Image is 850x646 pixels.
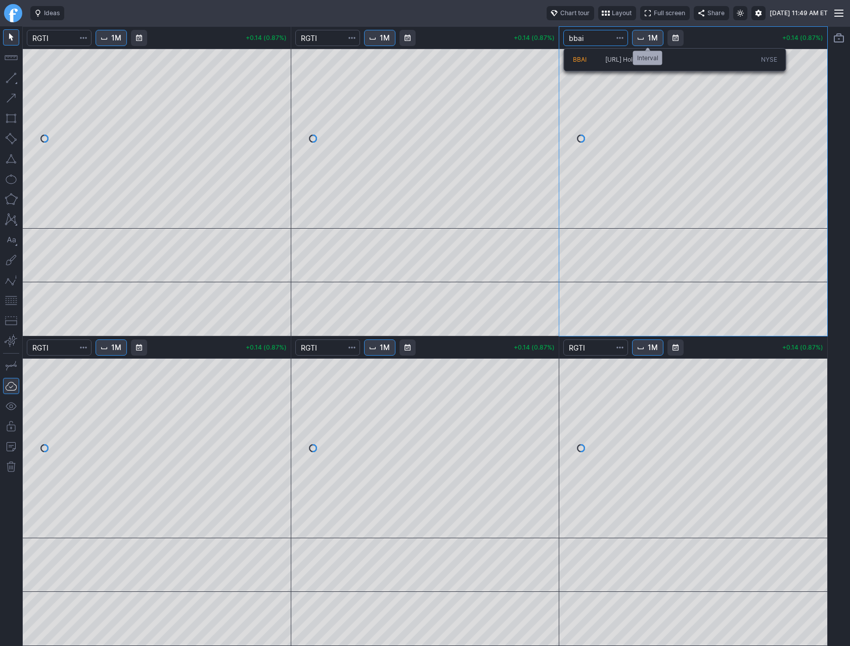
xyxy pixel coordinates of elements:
[632,30,663,46] button: Interval
[345,339,359,356] button: Search
[4,4,22,22] a: Finviz.com
[131,30,147,46] button: Range
[3,29,19,46] button: Mouse
[27,30,92,46] input: Search
[96,339,127,356] button: Interval
[831,30,847,46] button: Portfolio watchlist
[399,339,416,356] button: Range
[295,339,360,356] input: Search
[3,191,19,207] button: Polygon
[3,418,19,435] button: Lock drawings
[560,8,590,18] span: Chart tour
[613,30,627,46] button: Search
[44,8,60,18] span: Ideas
[3,90,19,106] button: Arrow
[782,35,823,41] p: +0.14 (0.87%)
[3,171,19,187] button: Ellipse
[707,8,725,18] span: Share
[3,272,19,288] button: Elliott waves
[648,33,658,43] span: 1M
[3,313,19,329] button: Position
[613,339,627,356] button: Search
[345,30,359,46] button: Search
[782,344,823,351] p: +0.14 (0.87%)
[3,358,19,374] button: Drawing mode: Single
[76,30,91,46] button: Search
[605,56,658,63] span: [URL] Holdings Inc
[380,33,390,43] span: 1M
[3,131,19,147] button: Rotated rectangle
[640,6,690,20] button: Full screen
[295,30,360,46] input: Search
[654,8,685,18] span: Full screen
[111,342,121,353] span: 1M
[3,252,19,268] button: Brush
[694,6,729,20] button: Share
[246,344,287,351] p: +0.14 (0.87%)
[648,342,658,353] span: 1M
[3,333,19,349] button: Anchored VWAP
[3,398,19,414] button: Hide drawings
[3,110,19,126] button: Rectangle
[514,35,555,41] p: +0.14 (0.87%)
[3,211,19,228] button: XABCD
[30,6,64,20] button: Ideas
[563,30,628,46] input: Search
[111,33,121,43] span: 1M
[3,50,19,66] button: Measure
[380,342,390,353] span: 1M
[3,378,19,394] button: Drawings Autosave: On
[3,232,19,248] button: Text
[3,70,19,86] button: Line
[3,439,19,455] button: Add note
[598,6,636,20] button: Layout
[96,30,127,46] button: Interval
[733,6,747,20] button: Toggle light mode
[563,339,628,356] input: Search
[514,344,555,351] p: +0.14 (0.87%)
[612,8,632,18] span: Layout
[547,6,594,20] button: Chart tour
[399,30,416,46] button: Range
[3,459,19,475] button: Remove all autosaved drawings
[761,56,777,64] span: NYSE
[564,48,786,71] div: Search
[751,6,766,20] button: Settings
[364,30,395,46] button: Interval
[76,339,91,356] button: Search
[573,56,587,63] span: BBAI
[632,339,663,356] button: Interval
[770,8,828,18] span: [DATE] 11:49 AM ET
[667,339,684,356] button: Range
[364,339,395,356] button: Interval
[3,151,19,167] button: Triangle
[633,51,662,65] div: Interval
[3,292,19,309] button: Fibonacci retracements
[246,35,287,41] p: +0.14 (0.87%)
[27,339,92,356] input: Search
[131,339,147,356] button: Range
[667,30,684,46] button: Range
